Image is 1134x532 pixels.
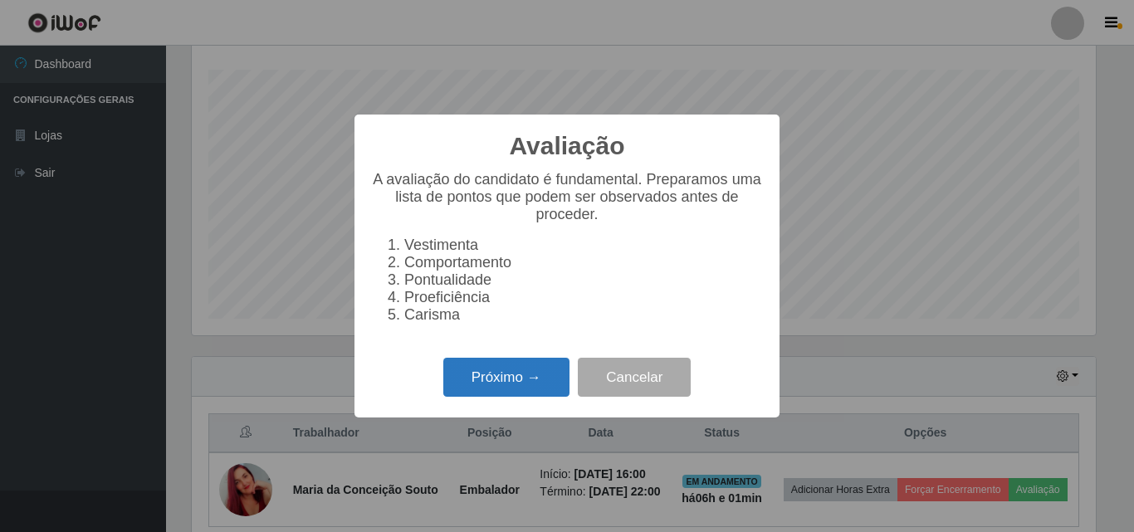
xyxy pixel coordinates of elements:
[404,289,763,306] li: Proeficiência
[404,271,763,289] li: Pontualidade
[371,171,763,223] p: A avaliação do candidato é fundamental. Preparamos uma lista de pontos que podem ser observados a...
[443,358,569,397] button: Próximo →
[404,254,763,271] li: Comportamento
[510,131,625,161] h2: Avaliação
[404,237,763,254] li: Vestimenta
[578,358,691,397] button: Cancelar
[404,306,763,324] li: Carisma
